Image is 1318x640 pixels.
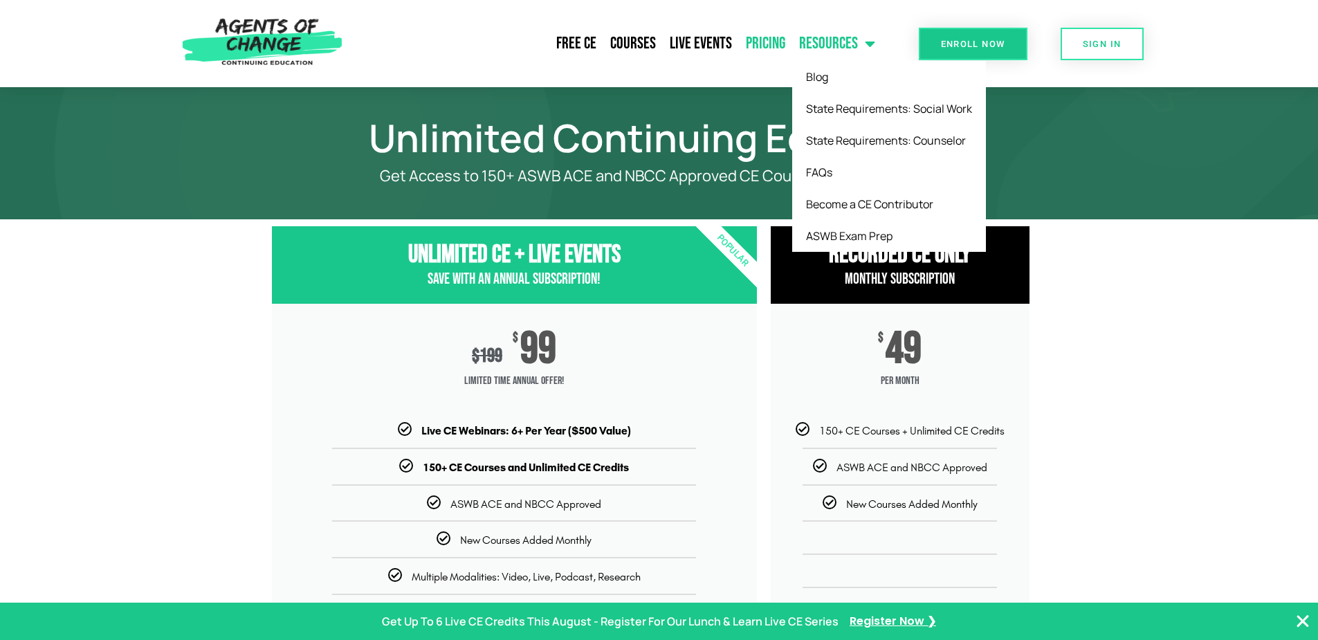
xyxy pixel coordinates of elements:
[652,171,812,331] div: Popular
[603,26,663,61] a: Courses
[792,156,986,188] a: FAQs
[472,345,502,367] div: 199
[792,61,986,93] a: Blog
[792,125,986,156] a: State Requirements: Counselor
[450,497,601,511] span: ASWB ACE and NBCC Approved
[792,26,882,61] a: Resources
[412,570,641,583] span: Multiple Modalities: Video, Live, Podcast, Research
[272,240,757,270] h3: Unlimited CE + Live Events
[520,331,556,367] span: 99
[886,331,922,367] span: 49
[513,331,518,345] span: $
[846,497,978,511] span: New Courses Added Monthly
[792,188,986,220] a: Become a CE Contributor
[265,122,1054,154] h1: Unlimited Continuing Education
[792,93,986,125] a: State Requirements: Social Work
[1294,613,1311,630] button: Close Banner
[349,26,882,61] nav: Menu
[423,461,629,474] b: 150+ CE Courses and Unlimited CE Credits
[421,424,631,437] b: Live CE Webinars: 6+ Per Year ($500 Value)
[549,26,603,61] a: Free CE
[792,220,986,252] a: ASWB Exam Prep
[836,461,987,474] span: ASWB ACE and NBCC Approved
[878,331,884,345] span: $
[771,240,1029,270] h3: RECORDED CE ONly
[460,533,592,547] span: New Courses Added Monthly
[1083,39,1122,48] span: SIGN IN
[272,367,757,395] span: Limited Time Annual Offer!
[472,345,479,367] span: $
[919,28,1027,60] a: Enroll Now
[739,26,792,61] a: Pricing
[663,26,739,61] a: Live Events
[792,61,986,252] ul: Resources
[320,167,998,185] p: Get Access to 150+ ASWB ACE and NBCC Approved CE Courses and Live Events!
[771,367,1029,395] span: per month
[819,424,1005,437] span: 150+ CE Courses + Unlimited CE Credits
[382,612,839,632] p: Get Up To 6 Live CE Credits This August - Register For Our Lunch & Learn Live CE Series
[1061,28,1144,60] a: SIGN IN
[845,270,955,289] span: Monthly Subscription
[941,39,1005,48] span: Enroll Now
[428,270,601,289] span: Save with an Annual Subscription!
[850,612,936,632] a: Register Now ❯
